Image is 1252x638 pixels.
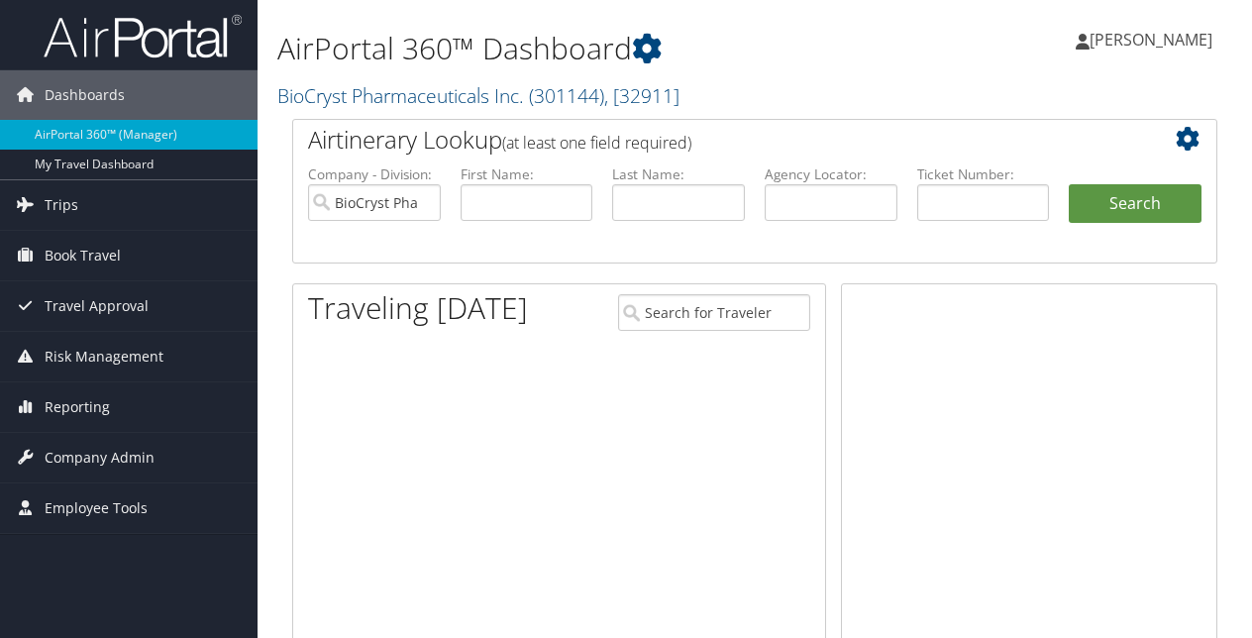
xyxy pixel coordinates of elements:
[45,70,125,120] span: Dashboards
[308,164,441,184] label: Company - Division:
[604,82,679,109] span: , [ 32911 ]
[618,294,810,331] input: Search for Traveler
[277,82,679,109] a: BioCryst Pharmaceuticals Inc.
[529,82,604,109] span: ( 301144 )
[45,180,78,230] span: Trips
[45,483,148,533] span: Employee Tools
[45,281,149,331] span: Travel Approval
[1076,10,1232,69] a: [PERSON_NAME]
[45,382,110,432] span: Reporting
[1090,29,1212,51] span: [PERSON_NAME]
[461,164,593,184] label: First Name:
[612,164,745,184] label: Last Name:
[45,231,121,280] span: Book Travel
[44,13,242,59] img: airportal-logo.png
[765,164,897,184] label: Agency Locator:
[45,332,163,381] span: Risk Management
[308,123,1124,157] h2: Airtinerary Lookup
[917,164,1050,184] label: Ticket Number:
[308,287,528,329] h1: Traveling [DATE]
[45,433,155,482] span: Company Admin
[277,28,914,69] h1: AirPortal 360™ Dashboard
[502,132,691,154] span: (at least one field required)
[1069,184,1201,224] button: Search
